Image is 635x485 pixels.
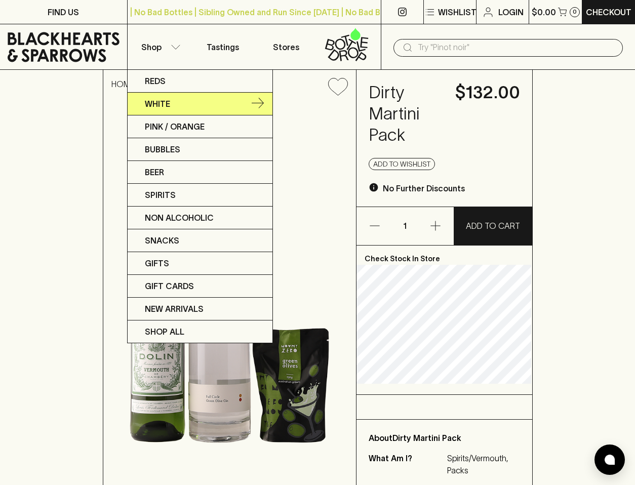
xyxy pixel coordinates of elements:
[145,234,179,247] p: Snacks
[145,280,194,292] p: Gift Cards
[145,120,205,133] p: Pink / Orange
[128,138,272,161] a: Bubbles
[145,326,184,338] p: SHOP ALL
[128,161,272,184] a: Beer
[128,298,272,320] a: New Arrivals
[128,184,272,207] a: Spirits
[605,455,615,465] img: bubble-icon
[145,98,170,110] p: White
[145,189,176,201] p: Spirits
[128,93,272,115] a: White
[128,320,272,343] a: SHOP ALL
[145,257,169,269] p: Gifts
[128,229,272,252] a: Snacks
[145,166,164,178] p: Beer
[128,275,272,298] a: Gift Cards
[128,207,272,229] a: Non Alcoholic
[145,143,180,155] p: Bubbles
[145,303,204,315] p: New Arrivals
[128,115,272,138] a: Pink / Orange
[128,70,272,93] a: Reds
[145,212,214,224] p: Non Alcoholic
[128,252,272,275] a: Gifts
[145,75,166,87] p: Reds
